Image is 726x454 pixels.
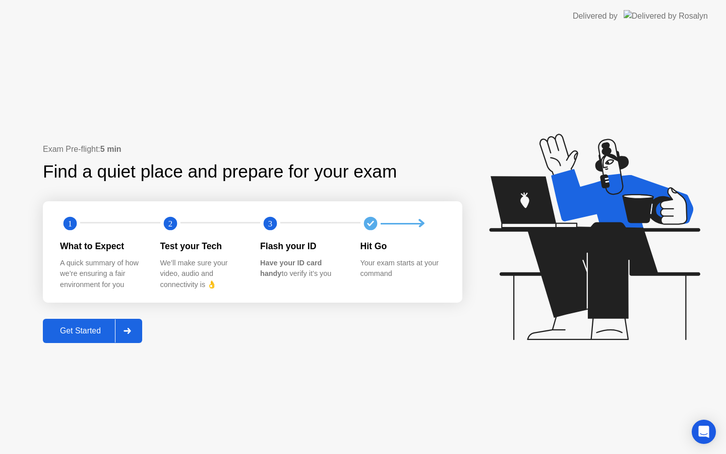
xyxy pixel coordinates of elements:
[692,420,716,444] div: Open Intercom Messenger
[160,240,245,253] div: Test your Tech
[43,158,398,185] div: Find a quiet place and prepare for your exam
[260,259,322,278] b: Have your ID card handy
[360,240,445,253] div: Hit Go
[60,240,144,253] div: What to Expect
[60,258,144,291] div: A quick summary of how we’re ensuring a fair environment for you
[573,10,618,22] div: Delivered by
[43,319,142,343] button: Get Started
[100,145,122,153] b: 5 min
[168,219,172,229] text: 2
[360,258,445,279] div: Your exam starts at your command
[68,219,72,229] text: 1
[260,240,344,253] div: Flash your ID
[46,326,115,335] div: Get Started
[624,10,708,22] img: Delivered by Rosalyn
[160,258,245,291] div: We’ll make sure your video, audio and connectivity is 👌
[43,143,462,155] div: Exam Pre-flight:
[268,219,272,229] text: 3
[260,258,344,279] div: to verify it’s you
